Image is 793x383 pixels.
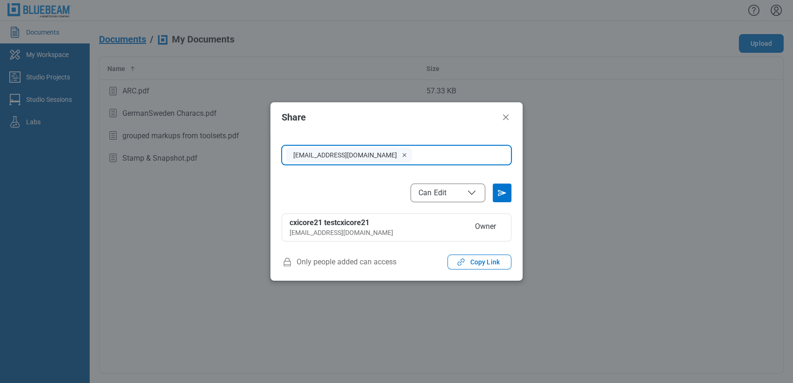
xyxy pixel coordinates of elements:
[470,257,500,267] span: Copy Link
[467,218,503,237] span: Owner
[290,218,464,228] div: cxicore21 testcxicore21
[418,188,446,198] span: Can Edit
[282,145,511,202] form: form
[493,184,511,202] button: Send email invitation
[411,184,485,202] button: File Access
[293,150,399,160] p: [EMAIL_ADDRESS][DOMAIN_NAME]
[401,150,408,160] button: Remove
[282,112,496,122] h2: Share
[500,112,511,123] button: Close
[290,228,464,237] div: [EMAIL_ADDRESS][DOMAIN_NAME]
[282,255,396,270] span: Only people added can access
[447,255,511,270] button: Copy Link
